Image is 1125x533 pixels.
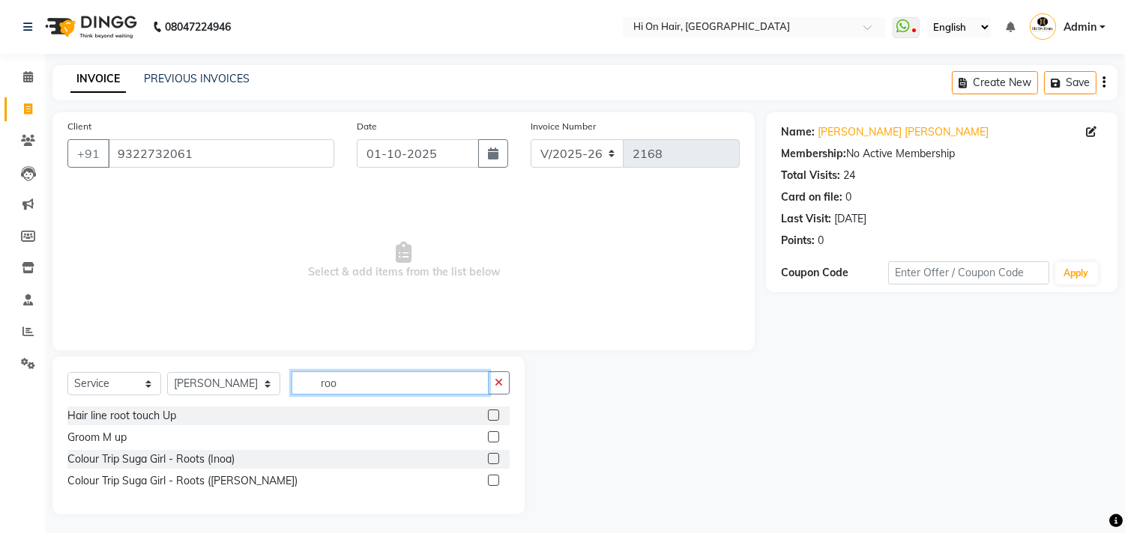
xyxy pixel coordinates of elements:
[781,146,1103,162] div: No Active Membership
[781,211,831,227] div: Last Visit:
[38,6,141,48] img: logo
[888,261,1049,284] input: Enter Offer / Coupon Code
[144,72,250,85] a: PREVIOUS INVOICES
[781,168,840,183] div: Total Visits:
[843,168,855,183] div: 24
[292,371,489,395] input: Search or Scan
[1055,262,1098,284] button: Apply
[818,233,824,249] div: 0
[952,71,1038,94] button: Create New
[67,186,740,335] span: Select & add items from the list below
[834,211,866,227] div: [DATE]
[531,120,596,133] label: Invoice Number
[67,120,91,133] label: Client
[781,124,815,140] div: Name:
[67,430,127,445] div: Groom M up
[781,233,815,249] div: Points:
[67,473,298,489] div: Colour Trip Suga Girl - Roots ([PERSON_NAME])
[1030,13,1056,40] img: Admin
[357,120,377,133] label: Date
[781,146,846,162] div: Membership:
[1044,71,1097,94] button: Save
[781,189,842,205] div: Card on file:
[845,189,851,205] div: 0
[67,408,176,424] div: Hair line root touch Up
[165,6,231,48] b: 08047224946
[67,451,235,467] div: Colour Trip Suga Girl - Roots (Inoa)
[1064,19,1097,35] span: Admin
[781,265,888,281] div: Coupon Code
[67,139,109,168] button: +91
[818,124,989,140] a: [PERSON_NAME] [PERSON_NAME]
[108,139,334,168] input: Search by Name/Mobile/Email/Code
[70,66,126,93] a: INVOICE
